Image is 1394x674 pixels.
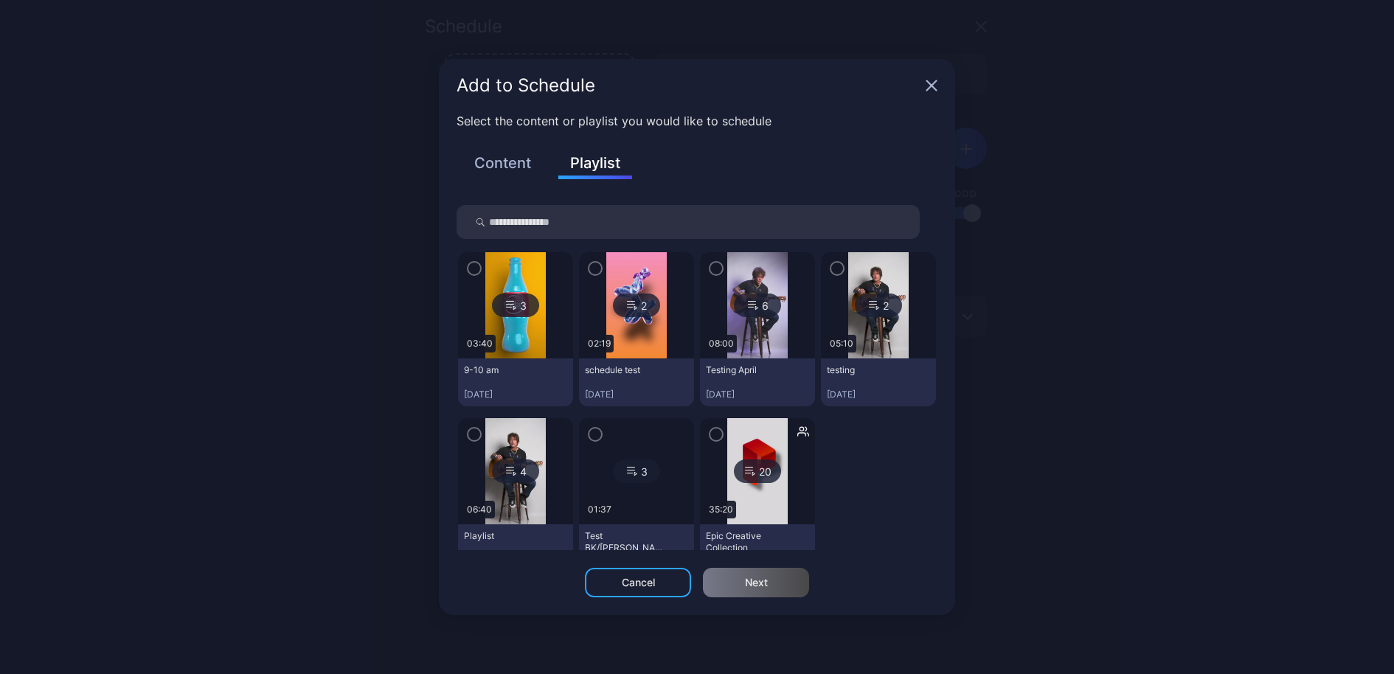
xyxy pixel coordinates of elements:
[585,389,688,400] div: [DATE]
[706,364,787,376] div: Testing April
[745,577,768,588] div: Next
[706,501,736,518] div: 35:20
[622,577,655,588] div: Cancel
[464,335,496,352] div: 03:40
[613,459,660,483] div: 3
[457,112,937,130] p: Select the content or playlist you would like to schedule
[457,77,920,94] div: Add to Schedule
[585,530,666,554] div: Test BK/Cole
[613,293,660,317] div: 2
[706,335,737,352] div: 08:00
[706,530,787,554] div: Epic Creative Collection
[585,501,614,518] div: 01:37
[703,568,809,597] button: Next
[464,530,545,542] div: Playlist
[734,459,781,483] div: 20
[734,293,781,317] div: 6
[855,293,902,317] div: 2
[558,150,632,179] button: Playlist
[466,150,540,176] button: Content
[827,364,908,376] div: testing
[585,568,691,597] button: Cancel
[464,389,567,400] div: [DATE]
[706,389,809,400] div: [DATE]
[585,335,614,352] div: 02:19
[464,501,495,518] div: 06:40
[585,364,666,376] div: schedule test
[464,364,545,376] div: 9-10 am
[492,293,539,317] div: 3
[827,335,856,352] div: 05:10
[492,459,539,483] div: 4
[827,389,930,400] div: [DATE]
